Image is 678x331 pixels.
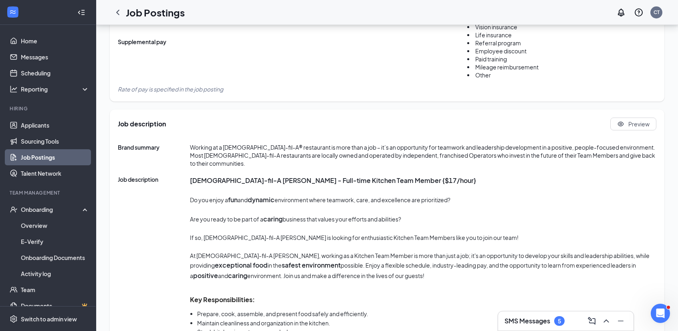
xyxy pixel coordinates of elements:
[263,215,282,223] strong: caring
[282,261,341,269] strong: safest environment
[628,120,650,128] span: Preview
[21,250,89,266] a: Onboarding Documents
[190,176,476,185] strong: [DEMOGRAPHIC_DATA]-fil-A [PERSON_NAME] - Full-time Kitchen Team Member {$17/hour}
[601,316,611,326] svg: ChevronUp
[21,133,89,149] a: Sourcing Tools
[118,38,190,46] span: Supplemental pay
[77,8,85,16] svg: Collapse
[215,261,268,269] strong: exceptional food
[118,85,223,93] span: Rate of pay is specified in the job posting
[21,117,89,133] a: Applicants
[228,271,247,280] strong: caring
[190,214,656,224] p: Are you ready to be part of a business that values your efforts and abilities?
[475,31,512,39] span: Life insurance
[21,266,89,282] a: Activity log
[558,318,561,325] div: 5
[475,39,521,47] span: Referral program
[10,315,18,323] svg: Settings
[193,271,218,280] strong: positive
[197,319,656,327] li: Maintain cleanliness and organization in the kitchen.
[610,118,656,130] button: Eye Preview
[118,120,166,128] span: Job description
[197,309,656,318] li: Prepare, cook, assemble, and present food safely and efficiently.
[475,71,491,79] span: Other
[475,63,539,71] span: Mileage reimbursement
[10,189,88,196] div: Team Management
[617,120,624,128] svg: Eye
[21,65,89,81] a: Scheduling
[587,316,597,326] svg: ComposeMessage
[21,217,89,234] a: Overview
[600,315,613,327] button: ChevronUp
[21,149,89,165] a: Job Postings
[228,195,238,204] strong: fun
[585,315,598,327] button: ComposeMessage
[616,8,626,17] svg: Notifications
[504,317,550,325] h3: SMS Messages
[248,195,274,204] strong: dynamic
[654,9,660,16] div: CT
[10,105,88,112] div: Hiring
[10,85,18,93] svg: Analysis
[21,298,89,314] a: DocumentsCrown
[21,33,89,49] a: Home
[118,143,190,167] span: Brand summary
[9,8,17,16] svg: WorkstreamLogo
[475,23,517,30] span: Vision insurance
[475,47,527,55] span: Employee discount
[190,251,656,281] p: At [DEMOGRAPHIC_DATA]-fil-A [PERSON_NAME], working as a Kitchen Team Member is more than just a j...
[10,205,18,213] svg: UserCheck
[614,315,627,327] button: Minimize
[190,195,656,205] p: Do you enjoy a and environment where teamwork, care, and excellence are prioritized?
[21,205,83,213] div: Onboarding
[21,49,89,65] a: Messages
[21,85,90,93] div: Reporting
[475,55,507,63] span: Paid training
[21,165,89,181] a: Talent Network
[190,295,255,304] strong: Key Responsibilities:
[634,8,644,17] svg: QuestionInfo
[126,6,185,19] h1: Job Postings
[21,282,89,298] a: Team
[21,234,89,250] a: E-Verify
[190,233,656,242] p: If so, [DEMOGRAPHIC_DATA]-fil-A [PERSON_NAME] is looking for enthusiastic Kitchen Team Members li...
[651,304,670,323] iframe: Intercom live chat
[113,8,123,17] svg: ChevronLeft
[616,316,626,326] svg: Minimize
[190,143,656,167] span: Working at a [DEMOGRAPHIC_DATA]-fil-A® restaurant is more than a job – it’s an opportunity for te...
[21,315,77,323] div: Switch to admin view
